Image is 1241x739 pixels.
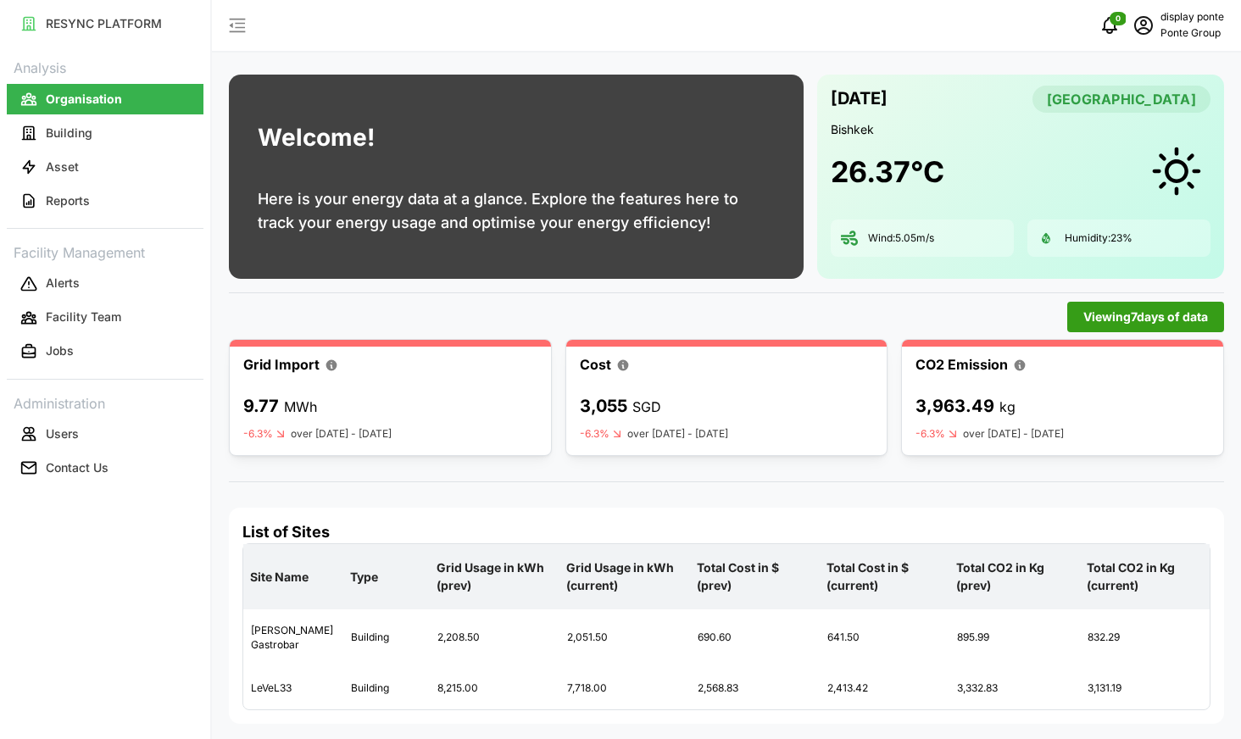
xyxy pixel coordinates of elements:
div: 690.60 [691,617,819,658]
h4: List of Sites [242,521,1210,543]
p: Total Cost in $ (current) [823,546,946,608]
a: Jobs [7,335,203,369]
p: Total CO2 in Kg (prev) [953,546,1076,608]
p: SGD [632,397,661,418]
a: Organisation [7,82,203,116]
div: 2,051.50 [560,617,688,658]
p: Organisation [46,91,122,108]
div: LeVeL33 [244,668,342,709]
p: Here is your energy data at a glance. Explore the features here to track your energy usage and op... [258,187,775,235]
p: Asset [46,158,79,175]
p: Site Name [247,555,340,599]
div: 832.29 [1081,617,1209,658]
div: 2,208.50 [431,617,559,658]
p: 3,055 [580,394,627,418]
a: Users [7,417,203,451]
div: Building [344,617,429,658]
p: Administration [7,390,203,414]
p: Grid Usage in kWh (prev) [433,546,556,608]
button: schedule [1127,8,1160,42]
div: 8,215.00 [431,668,559,709]
button: Users [7,419,203,449]
p: -6.3% [915,427,945,441]
p: Total Cost in $ (prev) [693,546,816,608]
p: CO2 Emission [915,354,1008,375]
p: -6.3% [580,427,609,441]
p: Grid Usage in kWh (current) [563,546,686,608]
p: over [DATE] - [DATE] [963,426,1064,442]
p: Users [46,425,79,442]
p: -6.3% [243,427,273,441]
p: Jobs [46,342,74,359]
button: Building [7,118,203,148]
p: Wind: 5.05 m/s [868,231,934,246]
div: 641.50 [821,617,949,658]
button: Facility Team [7,303,203,333]
p: Alerts [46,275,80,292]
a: Asset [7,150,203,184]
p: Analysis [7,54,203,79]
h1: 26.37 °C [831,153,944,191]
p: Total CO2 in Kg (current) [1083,546,1206,608]
p: 3,963.49 [915,394,994,418]
button: Contact Us [7,453,203,483]
div: 2,568.83 [691,668,819,709]
button: RESYNC PLATFORM [7,8,203,39]
a: Facility Team [7,301,203,335]
button: Organisation [7,84,203,114]
p: Cost [580,354,611,375]
div: 895.99 [950,617,1078,658]
p: Bishkek [831,121,1210,138]
p: Facility Team [46,308,121,325]
button: notifications [1093,8,1127,42]
span: Viewing 7 days of data [1083,303,1208,331]
a: Alerts [7,267,203,301]
span: 0 [1116,13,1121,25]
button: Jobs [7,336,203,367]
a: Contact Us [7,451,203,485]
p: Humidity: 23 % [1065,231,1132,246]
button: Alerts [7,269,203,299]
button: Viewing7days of data [1067,302,1224,332]
p: 9.77 [243,394,279,418]
p: Reports [46,192,90,209]
div: 3,332.83 [950,668,1078,709]
span: [GEOGRAPHIC_DATA] [1047,86,1196,112]
p: Contact Us [46,459,109,476]
div: 3,131.19 [1081,668,1209,709]
div: 2,413.42 [821,668,949,709]
div: 7,718.00 [560,668,688,709]
p: Ponte Group [1160,25,1224,42]
button: Asset [7,152,203,182]
p: Type [347,555,426,599]
a: Reports [7,184,203,218]
p: [DATE] [831,85,888,113]
a: Building [7,116,203,150]
div: [PERSON_NAME] Gastrobar [244,610,342,666]
p: over [DATE] - [DATE] [291,426,392,442]
button: Reports [7,186,203,216]
div: Building [344,668,429,709]
p: RESYNC PLATFORM [46,15,162,32]
p: Building [46,125,92,142]
p: display ponte [1160,9,1224,25]
p: kg [999,397,1016,418]
p: over [DATE] - [DATE] [627,426,728,442]
a: RESYNC PLATFORM [7,7,203,41]
h1: Welcome! [258,119,375,156]
p: Grid Import [243,354,320,375]
p: Facility Management [7,239,203,264]
p: MWh [284,397,317,418]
